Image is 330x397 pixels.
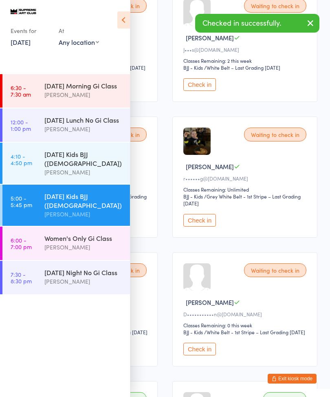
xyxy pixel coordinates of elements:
[268,374,317,384] button: Exit kiosk mode
[2,108,130,142] a: 12:00 -1:00 pm[DATE] Lunch No Gi Class[PERSON_NAME]
[11,37,31,46] a: [DATE]
[186,33,234,42] span: [PERSON_NAME]
[44,210,123,219] div: [PERSON_NAME]
[44,277,123,286] div: [PERSON_NAME]
[183,329,203,335] div: BJJ - Kids
[183,78,216,91] button: Check in
[183,322,309,329] div: Classes Remaining: 0 this week
[44,81,123,90] div: [DATE] Morning Gi Class
[44,168,123,177] div: [PERSON_NAME]
[11,195,32,208] time: 5:00 - 5:45 pm
[2,143,130,184] a: 4:10 -4:50 pm[DATE] Kids BJJ ([DEMOGRAPHIC_DATA])[PERSON_NAME]
[11,119,31,132] time: 12:00 - 1:00 pm
[2,227,130,260] a: 6:00 -7:00 pmWomen's Only Gi Class[PERSON_NAME]
[183,128,211,155] img: image1725275061.png
[183,214,216,227] button: Check in
[195,14,319,33] div: Checked in successfully.
[183,175,309,182] div: r••••••g@[DOMAIN_NAME]
[186,162,234,171] span: [PERSON_NAME]
[204,329,305,335] span: / White Belt - 1st Stripe – Last Grading [DATE]
[2,261,130,294] a: 7:30 -8:30 pm[DATE] Night No Gi Class[PERSON_NAME]
[183,64,203,71] div: BJJ - Kids
[44,234,123,243] div: Women's Only Gi Class
[44,150,123,168] div: [DATE] Kids BJJ ([DEMOGRAPHIC_DATA])
[44,115,123,124] div: [DATE] Lunch No Gi Class
[204,64,280,71] span: / White Belt – Last Grading [DATE]
[183,186,309,193] div: Classes Remaining: Unlimited
[44,90,123,99] div: [PERSON_NAME]
[44,192,123,210] div: [DATE] Kids BJJ ([DEMOGRAPHIC_DATA])
[44,124,123,134] div: [PERSON_NAME]
[44,243,123,252] div: [PERSON_NAME]
[244,263,306,277] div: Waiting to check in
[183,343,216,355] button: Check in
[183,193,203,200] div: BJJ - Kids
[59,24,99,37] div: At
[183,311,309,318] div: D•••••••••••n@[DOMAIN_NAME]
[11,153,32,166] time: 4:10 - 4:50 pm
[183,193,301,207] span: / Grey White Belt - 1st Stripe – Last Grading [DATE]
[183,46,309,53] div: J•••s@[DOMAIN_NAME]
[11,237,32,250] time: 6:00 - 7:00 pm
[11,24,51,37] div: Events for
[2,185,130,226] a: 5:00 -5:45 pm[DATE] Kids BJJ ([DEMOGRAPHIC_DATA])[PERSON_NAME]
[186,298,234,307] span: [PERSON_NAME]
[59,37,99,46] div: Any location
[244,128,306,141] div: Waiting to check in
[11,84,31,97] time: 6:30 - 7:30 am
[44,268,123,277] div: [DATE] Night No Gi Class
[11,271,32,284] time: 7:30 - 8:30 pm
[2,74,130,108] a: 6:30 -7:30 am[DATE] Morning Gi Class[PERSON_NAME]
[8,7,39,16] img: Supreme Art Club Pty Ltd
[183,57,309,64] div: Classes Remaining: 2 this week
